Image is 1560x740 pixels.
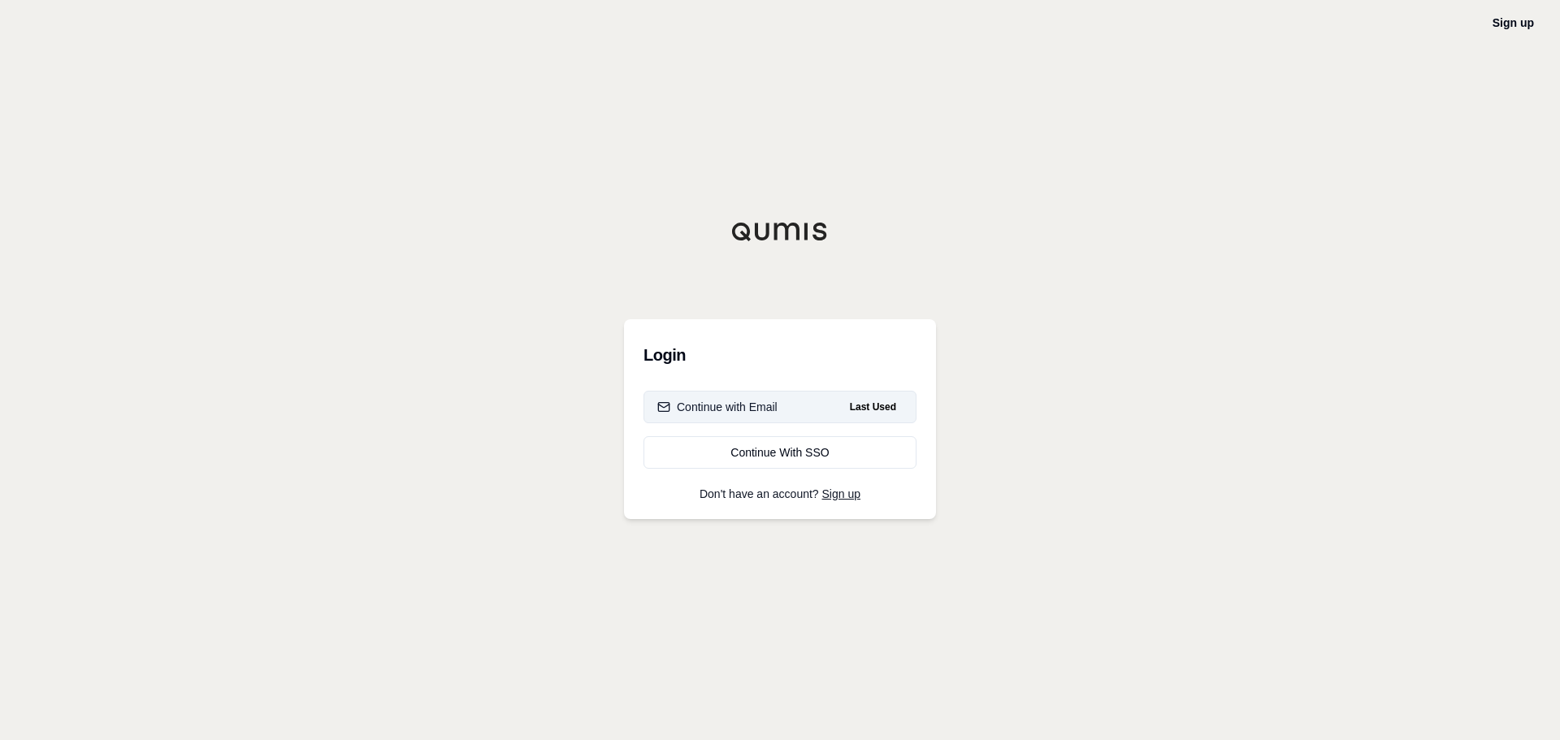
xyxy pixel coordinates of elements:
[643,391,916,423] button: Continue with EmailLast Used
[731,222,829,241] img: Qumis
[643,488,916,500] p: Don't have an account?
[657,399,778,415] div: Continue with Email
[1493,16,1534,29] a: Sign up
[643,436,916,469] a: Continue With SSO
[822,487,860,500] a: Sign up
[843,397,903,417] span: Last Used
[643,339,916,371] h3: Login
[657,444,903,461] div: Continue With SSO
